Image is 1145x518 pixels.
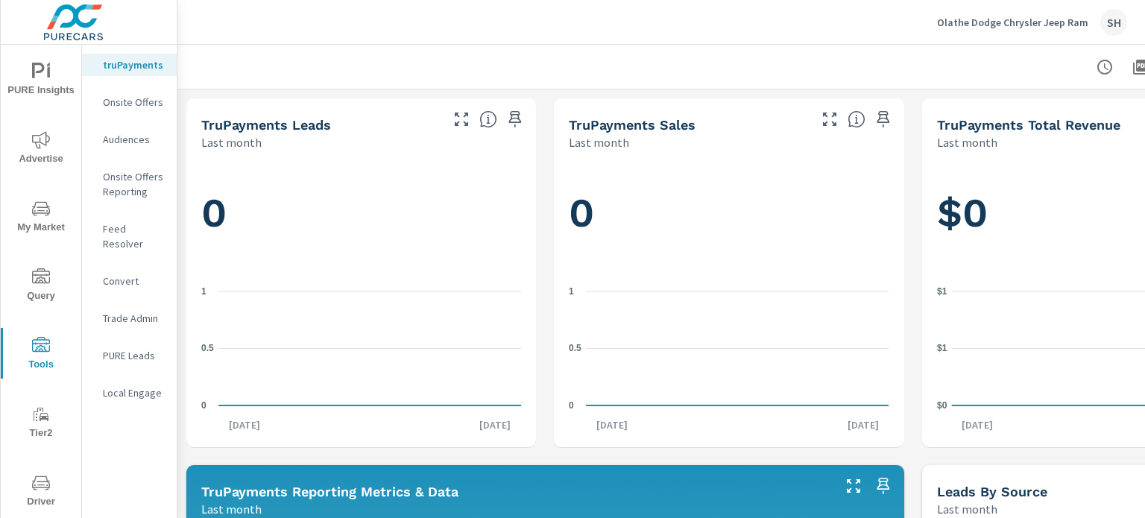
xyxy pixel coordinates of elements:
p: [DATE] [586,417,638,432]
text: $1 [937,286,947,297]
text: 0.5 [569,343,581,353]
h5: truPayments Sales [569,117,695,133]
span: My Market [5,200,77,236]
text: 1 [569,286,574,297]
text: 0 [569,400,574,411]
p: Onsite Offers [103,95,165,110]
p: truPayments [103,57,165,72]
p: Last month [937,133,997,151]
text: 0.5 [201,343,214,353]
span: Number of sales matched to a truPayments lead. [Source: This data is sourced from the dealer's DM... [848,110,865,128]
div: Local Engage [82,382,177,404]
p: Feed Resolver [103,221,165,251]
div: Convert [82,270,177,292]
span: Query [5,268,77,305]
span: Driver [5,474,77,511]
div: PURE Leads [82,344,177,367]
span: Save this to your personalized report [871,107,895,131]
text: 1 [201,286,206,297]
p: Last month [201,133,262,151]
h1: 0 [201,188,521,239]
p: Last month [201,500,262,518]
p: [DATE] [218,417,271,432]
div: Onsite Offers Reporting [82,165,177,203]
div: Onsite Offers [82,91,177,113]
p: [DATE] [469,417,521,432]
span: Advertise [5,131,77,168]
p: Local Engage [103,385,165,400]
h5: truPayments Leads [201,117,331,133]
div: Audiences [82,128,177,151]
span: Save this to your personalized report [503,107,527,131]
button: Make Fullscreen [818,107,842,131]
h5: truPayments Reporting Metrics & Data [201,484,458,499]
button: Make Fullscreen [842,474,865,498]
div: Trade Admin [82,307,177,329]
p: Last month [569,133,629,151]
div: SH [1100,9,1127,36]
p: [DATE] [837,417,889,432]
button: Make Fullscreen [450,107,473,131]
p: PURE Leads [103,348,165,363]
div: truPayments [82,54,177,76]
div: Feed Resolver [82,218,177,255]
p: Onsite Offers Reporting [103,169,165,199]
p: Last month [937,500,997,518]
p: Audiences [103,132,165,147]
p: Olathe Dodge Chrysler Jeep Ram [937,16,1088,29]
h5: truPayments Total Revenue [937,117,1120,133]
p: Convert [103,274,165,288]
p: Trade Admin [103,311,165,326]
h1: 0 [569,188,889,239]
span: PURE Insights [5,63,77,99]
span: Save this to your personalized report [871,474,895,498]
text: $0 [937,400,947,411]
text: 0 [201,400,206,411]
span: The number of truPayments leads. [479,110,497,128]
p: [DATE] [951,417,1003,432]
span: Tier2 [5,405,77,442]
h5: Leads By Source [937,484,1047,499]
span: Tools [5,337,77,373]
text: $1 [937,343,947,353]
